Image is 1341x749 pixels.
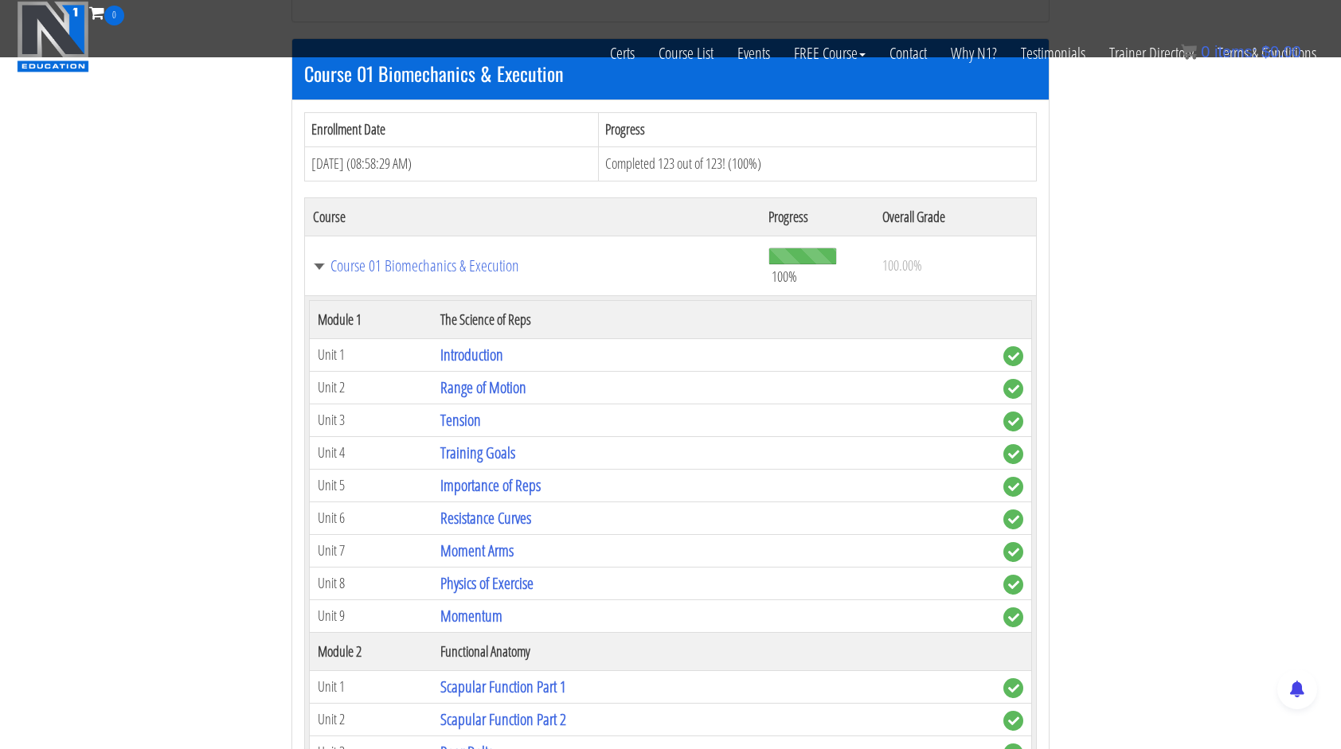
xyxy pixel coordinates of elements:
th: Progress [599,113,1037,147]
th: Enrollment Date [305,113,599,147]
span: complete [1003,542,1023,562]
td: Unit 5 [310,469,432,501]
span: complete [1003,509,1023,529]
a: Momentum [440,605,502,626]
a: Range of Motion [440,376,526,398]
td: Unit 7 [310,534,432,567]
a: Physics of Exercise [440,572,534,594]
td: Unit 8 [310,567,432,599]
span: 0 [104,6,124,25]
img: icon11.png [1181,44,1197,60]
a: Terms & Conditions [1206,25,1328,81]
a: Certs [598,25,647,81]
h3: Course 01 Biomechanics & Execution [304,63,1037,84]
th: Course [305,197,760,236]
a: Testimonials [1009,25,1097,81]
th: Functional Anatomy [432,632,995,670]
th: Progress [760,197,874,236]
th: Overall Grade [874,197,1037,236]
a: Contact [878,25,939,81]
a: 0 items: $0.00 [1181,43,1301,60]
a: Scapular Function Part 1 [440,676,566,697]
span: complete [1003,711,1023,731]
th: Module 1 [310,300,432,338]
span: complete [1003,607,1023,627]
th: Module 2 [310,632,432,670]
span: items: [1214,43,1257,60]
td: Unit 1 [310,338,432,371]
a: Introduction [440,344,503,365]
a: Course 01 Biomechanics & Execution [313,258,753,274]
span: complete [1003,678,1023,698]
a: Events [725,25,782,81]
span: 100% [772,267,797,285]
td: Unit 1 [310,670,432,703]
span: complete [1003,575,1023,595]
a: Moment Arms [440,540,514,561]
span: complete [1003,412,1023,431]
td: Unit 4 [310,436,432,469]
td: Unit 6 [310,501,432,534]
a: 0 [89,2,124,23]
span: complete [1003,379,1023,399]
span: $ [1261,43,1270,60]
bdi: 0.00 [1261,43,1301,60]
img: n1-education [17,1,89,72]
span: complete [1003,346,1023,366]
span: complete [1003,444,1023,464]
a: Course List [647,25,725,81]
td: 100.00% [874,236,1037,295]
th: The Science of Reps [432,300,995,338]
span: complete [1003,477,1023,497]
span: 0 [1201,43,1210,60]
td: Unit 2 [310,371,432,404]
a: Why N1? [939,25,1009,81]
a: Scapular Function Part 2 [440,708,566,730]
td: Unit 2 [310,703,432,735]
td: [DATE] (08:58:29 AM) [305,146,599,181]
a: Tension [440,409,481,431]
a: Resistance Curves [440,507,531,529]
td: Completed 123 out of 123! (100%) [599,146,1037,181]
td: Unit 9 [310,599,432,632]
a: Training Goals [440,442,515,463]
a: Importance of Reps [440,474,541,496]
a: FREE Course [782,25,878,81]
td: Unit 3 [310,404,432,436]
a: Trainer Directory [1097,25,1206,81]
